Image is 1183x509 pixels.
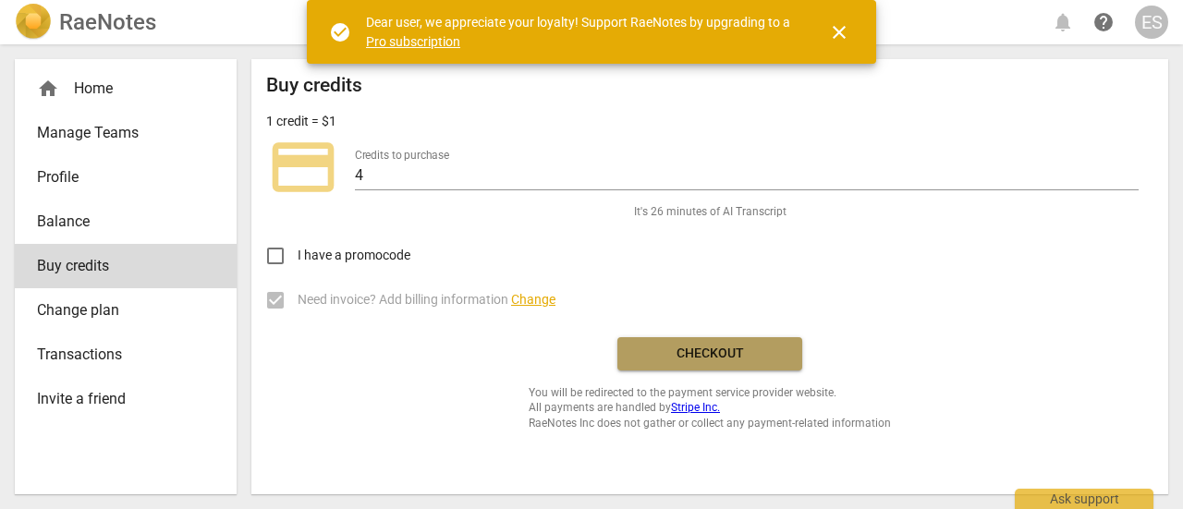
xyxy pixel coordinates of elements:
[1015,489,1153,509] div: Ask support
[37,211,200,233] span: Balance
[15,67,237,111] div: Home
[266,74,362,97] h2: Buy credits
[1135,6,1168,39] button: ES
[37,166,200,188] span: Profile
[298,290,555,309] span: Need invoice? Add billing information
[37,344,200,366] span: Transactions
[37,299,200,321] span: Change plan
[59,9,156,35] h2: RaeNotes
[329,21,351,43] span: check_circle
[37,255,200,277] span: Buy credits
[828,21,850,43] span: close
[529,385,891,431] span: You will be redirected to the payment service provider website. All payments are handled by RaeNo...
[671,401,720,414] a: Stripe Inc.
[37,78,200,100] div: Home
[37,78,59,100] span: home
[511,292,555,307] span: Change
[366,13,795,51] div: Dear user, we appreciate your loyalty! Support RaeNotes by upgrading to a
[817,10,861,55] button: Close
[15,200,237,244] a: Balance
[15,155,237,200] a: Profile
[355,150,449,161] label: Credits to purchase
[1087,6,1120,39] a: Help
[15,4,52,41] img: Logo
[15,333,237,377] a: Transactions
[634,204,787,220] span: It's 26 minutes of AI Transcript
[37,122,200,144] span: Manage Teams
[15,288,237,333] a: Change plan
[15,244,237,288] a: Buy credits
[15,377,237,421] a: Invite a friend
[266,112,336,131] p: 1 credit = $1
[15,111,237,155] a: Manage Teams
[15,4,156,41] a: LogoRaeNotes
[617,337,802,370] button: Checkout
[366,34,460,49] a: Pro subscription
[266,130,340,204] span: credit_card
[632,345,787,363] span: Checkout
[37,388,200,410] span: Invite a friend
[298,246,410,265] span: I have a promocode
[1092,11,1115,33] span: help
